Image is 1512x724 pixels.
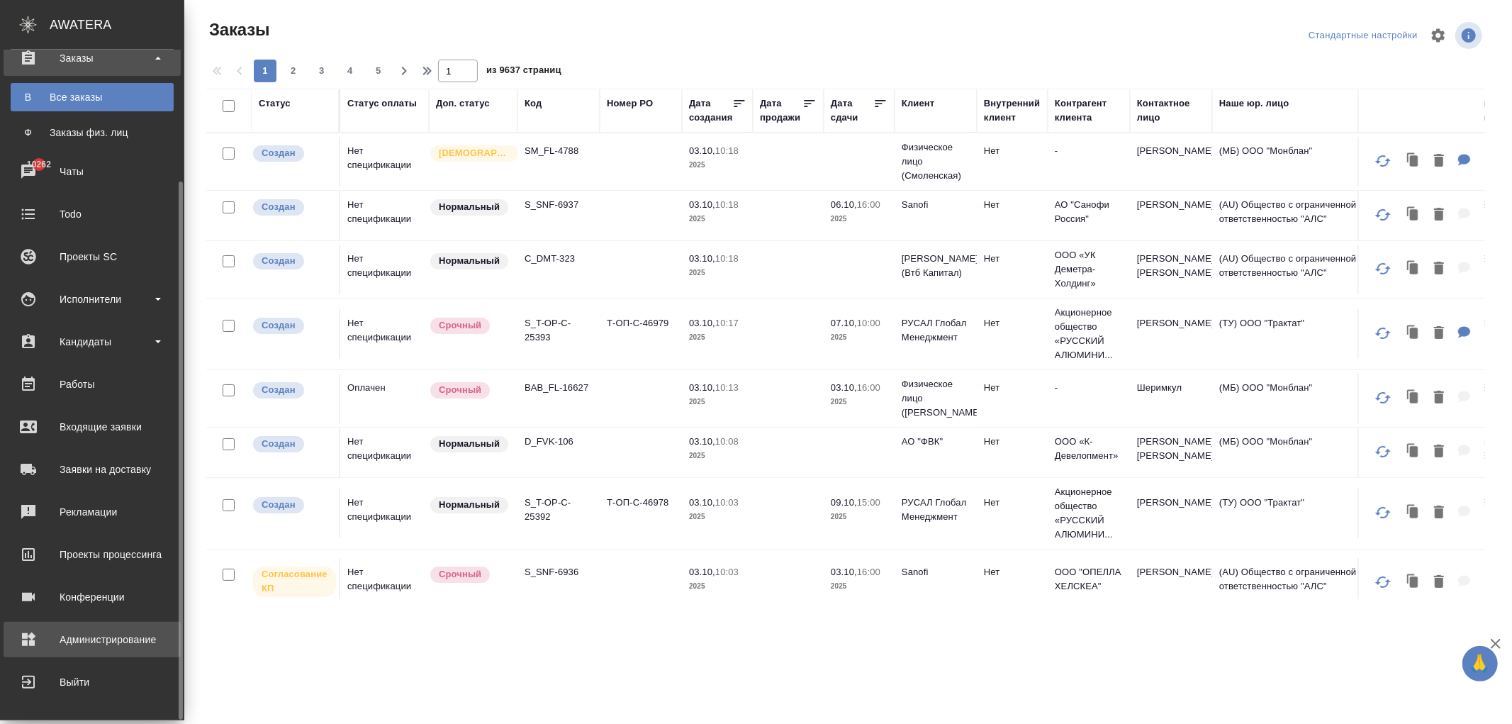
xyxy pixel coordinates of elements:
td: [PERSON_NAME] [1130,309,1212,359]
button: Удалить [1427,384,1451,413]
p: Нет [984,496,1041,510]
p: S_SNF-6937 [525,198,593,212]
p: Нет [984,565,1041,579]
p: BAB_FL-16627 [525,381,593,395]
div: Все заказы [18,90,167,104]
button: Обновить [1366,252,1400,286]
a: ФЗаказы физ. лиц [11,118,174,147]
p: Создан [262,383,296,397]
p: Создан [262,437,296,451]
td: Нет спецификации [340,309,429,359]
p: 03.10, [689,382,715,393]
p: 2025 [689,330,746,345]
button: Клонировать [1400,438,1427,467]
div: Todo [11,204,174,225]
span: Настроить таблицу [1421,18,1455,52]
p: 15:00 [857,497,880,508]
p: Нет [984,381,1041,395]
p: 10:03 [715,567,739,577]
p: 10:17 [715,318,739,328]
td: Оплачен [340,374,429,423]
p: 2025 [689,212,746,226]
p: 16:00 [857,567,880,577]
div: Выйти [11,672,174,693]
td: (МБ) ООО "Монблан" [1212,428,1382,477]
p: C_DMT-323 [525,252,593,266]
span: 2 [282,64,305,78]
div: Входящие заявки [11,416,174,438]
p: Нормальный [439,254,500,268]
div: Заявки на доставку [11,459,174,480]
div: Проекты процессинга [11,544,174,565]
td: Нет спецификации [340,489,429,538]
td: (AU) Общество с ограниченной ответственностью "АЛС" [1212,558,1382,608]
span: 4 [339,64,362,78]
p: Физическое лицо (Смоленская) [902,140,970,183]
button: Удалить [1427,499,1451,528]
button: Клонировать [1400,499,1427,528]
div: Заказы физ. лиц [18,126,167,140]
td: [PERSON_NAME] [1130,191,1212,240]
span: Посмотреть информацию [1455,22,1485,49]
button: Клонировать [1400,147,1427,176]
td: [PERSON_NAME] [1130,489,1212,538]
div: Работы [11,374,174,395]
p: 10:08 [715,436,739,447]
p: Согласование КП [262,567,327,596]
div: Конференции [11,586,174,608]
div: Чаты [11,161,174,182]
p: S_SNF-6936 [525,565,593,579]
div: Контрагент клиента [1055,96,1123,125]
div: Выставляется автоматически, если на указанный объем услуг необходимо больше времени в стандартном... [429,565,510,584]
button: Обновить [1366,144,1400,178]
div: AWATERA [50,11,184,39]
p: Нет [984,435,1041,449]
p: 10:18 [715,199,739,210]
p: SM_FL-4788 [525,144,593,158]
td: Нет спецификации [340,428,429,477]
p: 2025 [689,158,746,172]
p: Sanofi [902,565,970,579]
p: 2025 [689,510,746,524]
a: Todo [4,196,181,232]
button: 4 [339,60,362,82]
p: Создан [262,498,296,512]
p: Sanofi [902,198,970,212]
div: Выставляется автоматически при создании заказа [252,496,332,515]
button: Удалить [1427,319,1451,348]
p: 03.10, [831,382,857,393]
button: Обновить [1366,316,1400,350]
button: 3 [310,60,333,82]
button: Обновить [1366,565,1400,599]
span: Заказы [206,18,269,41]
div: Выставляется автоматически при создании заказа [252,316,332,335]
p: 03.10, [689,567,715,577]
a: Выйти [4,664,181,700]
p: 07.10, [831,318,857,328]
a: Входящие заявки [4,409,181,445]
span: 10262 [18,157,60,172]
div: Выставляется автоматически, если на указанный объем услуг необходимо больше времени в стандартном... [429,316,510,335]
p: 2025 [831,330,887,345]
p: Нет [984,198,1041,212]
a: Работы [4,367,181,402]
div: Выставляется автоматически при создании заказа [252,435,332,454]
button: Клонировать [1400,201,1427,230]
td: [PERSON_NAME] [PERSON_NAME] [1130,245,1212,294]
div: Выставляется автоматически при создании заказа [252,198,332,217]
td: (ТУ) ООО "Трактат" [1212,489,1382,538]
p: 03.10, [831,567,857,577]
td: [PERSON_NAME] [PERSON_NAME] [1130,428,1212,477]
a: Заявки на доставку [4,452,181,487]
p: S_T-OP-C-25392 [525,496,593,524]
td: Т-ОП-С-46979 [600,309,682,359]
a: Рекламации [4,494,181,530]
p: Срочный [439,383,481,397]
div: Рекламации [11,501,174,523]
button: Обновить [1366,198,1400,232]
p: Нормальный [439,437,500,451]
button: Удалить [1427,201,1451,230]
td: (МБ) ООО "Монблан" [1212,374,1382,423]
p: 2025 [689,266,746,280]
button: 2 [282,60,305,82]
